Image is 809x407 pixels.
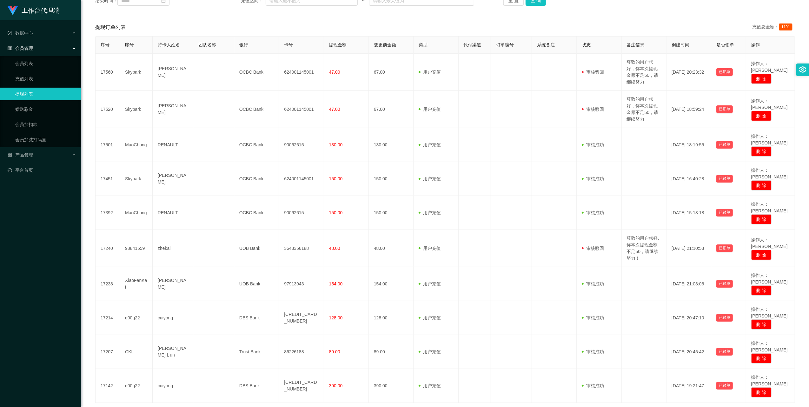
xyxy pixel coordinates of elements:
[101,42,109,47] span: 序号
[666,162,711,196] td: [DATE] 16:40:28
[153,369,194,403] td: cuiyong
[329,281,343,286] span: 154.00
[419,107,441,112] span: 用户充值
[751,341,788,352] span: 操作人：[PERSON_NAME]
[96,91,120,128] td: 17520
[96,335,120,369] td: 17207
[8,46,33,51] span: 会员管理
[15,57,76,70] a: 会员列表
[15,88,76,100] a: 提现列表
[234,54,279,91] td: OCBC Bank
[153,128,194,162] td: RENAULT
[153,54,194,91] td: [PERSON_NAME]
[582,142,604,147] span: 审核成功
[279,128,324,162] td: 90062615
[234,128,279,162] td: OCBC Bank
[329,349,340,354] span: 89.00
[234,267,279,301] td: UOB Bank
[329,107,340,112] span: 47.00
[751,74,772,84] button: 删 除
[15,103,76,116] a: 赠送彩金
[582,210,604,215] span: 审核成功
[751,237,788,249] span: 操作人：[PERSON_NAME]
[153,196,194,230] td: RENAULT
[582,281,604,286] span: 审核成功
[234,335,279,369] td: Trust Bank
[751,273,788,284] span: 操作人：[PERSON_NAME]
[120,54,153,91] td: Skypark
[279,267,324,301] td: 97913943
[234,230,279,267] td: UOB Bank
[96,162,120,196] td: 17451
[369,54,414,91] td: 67.00
[751,202,788,213] span: 操作人：[PERSON_NAME]
[751,387,772,397] button: 删 除
[582,349,604,354] span: 审核成功
[8,152,33,157] span: 产品管理
[374,42,396,47] span: 变更前金额
[96,54,120,91] td: 17560
[419,246,441,251] span: 用户充值
[752,23,795,31] div: 充值总金额：
[582,246,604,251] span: 审核驳回
[158,42,180,47] span: 持卡人姓名
[419,349,441,354] span: 用户充值
[716,382,733,390] button: 已锁单
[120,162,153,196] td: Skypark
[369,91,414,128] td: 67.00
[369,335,414,369] td: 89.00
[279,369,324,403] td: [CREDIT_CARD_NUMBER]
[496,42,514,47] span: 订单编号
[120,196,153,230] td: MaoChong
[329,246,340,251] span: 48.00
[582,107,604,112] span: 审核驳回
[8,46,12,50] i: 图标: table
[120,267,153,301] td: XiaoFanKai
[329,142,343,147] span: 130.00
[22,0,60,21] h1: 工作台代理端
[329,383,343,388] span: 390.00
[369,162,414,196] td: 150.00
[464,42,481,47] span: 代付渠道
[666,335,711,369] td: [DATE] 20:45:42
[369,267,414,301] td: 154.00
[751,285,772,296] button: 删 除
[279,301,324,335] td: [CREDIT_CARD_NUMBER]
[120,128,153,162] td: MaoChong
[284,42,293,47] span: 卡号
[419,70,441,75] span: 用户充值
[716,244,733,252] button: 已锁单
[329,42,347,47] span: 提现金额
[751,375,788,386] span: 操作人：[PERSON_NAME]
[125,42,134,47] span: 账号
[96,196,120,230] td: 17392
[15,118,76,131] a: 会员加扣款
[622,91,666,128] td: 尊敬的用户您好，你本次提现金额不足50，请继续努力
[96,267,120,301] td: 17238
[716,42,734,47] span: 是否锁单
[751,42,760,47] span: 操作
[751,146,772,157] button: 删 除
[96,301,120,335] td: 17214
[120,335,153,369] td: CKL
[751,98,788,110] span: 操作人：[PERSON_NAME]
[751,307,788,318] span: 操作人：[PERSON_NAME]
[95,23,126,31] span: 提现订单列表
[279,54,324,91] td: 624001145001
[716,175,733,183] button: 已锁单
[627,42,645,47] span: 备注信息
[419,142,441,147] span: 用户充值
[666,91,711,128] td: [DATE] 18:59:24
[622,230,666,267] td: 尊敬的用户您好,你本次提现金额不足50，请继续努力！
[751,319,772,330] button: 删 除
[8,164,76,177] a: 图标: dashboard平台首页
[419,281,441,286] span: 用户充值
[751,214,772,224] button: 删 除
[799,66,806,73] i: 图标: setting
[666,128,711,162] td: [DATE] 18:19:55
[751,168,788,179] span: 操作人：[PERSON_NAME]
[537,42,555,47] span: 系统备注
[153,230,194,267] td: zhekai
[96,230,120,267] td: 17240
[751,250,772,260] button: 删 除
